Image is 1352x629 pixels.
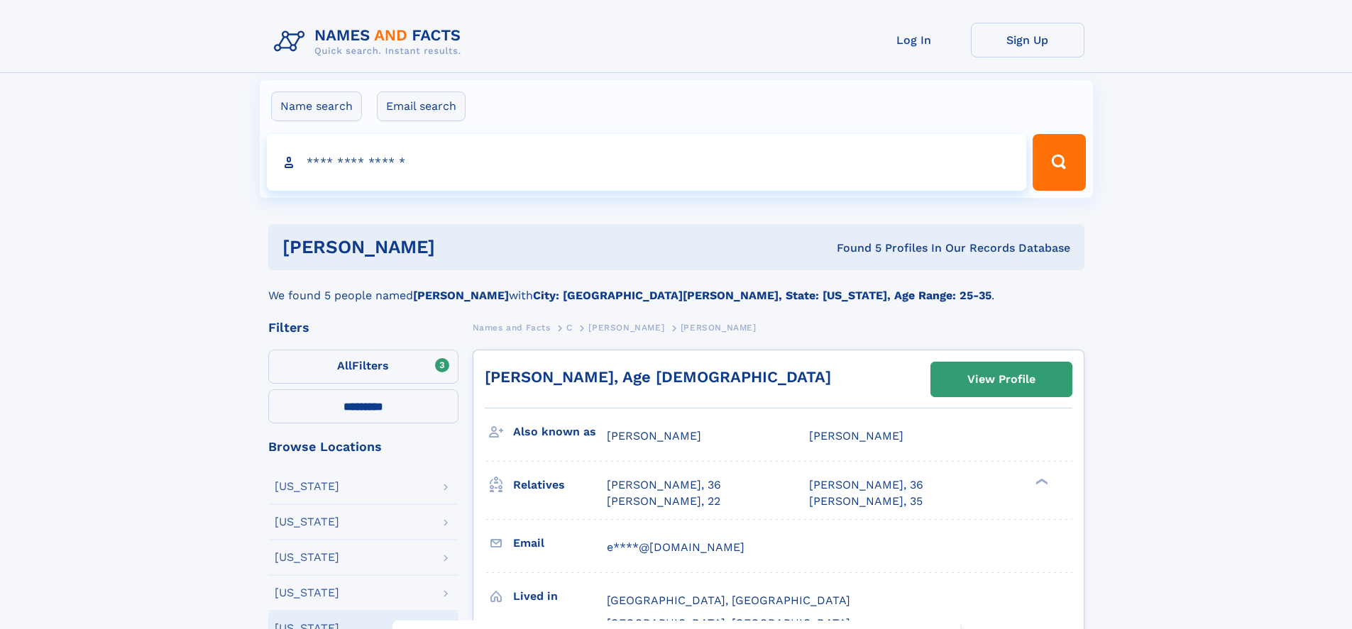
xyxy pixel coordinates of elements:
[681,323,757,333] span: [PERSON_NAME]
[566,323,573,333] span: C
[1033,134,1085,191] button: Search Button
[513,473,607,497] h3: Relatives
[607,477,721,493] a: [PERSON_NAME], 36
[267,134,1027,191] input: search input
[413,289,509,302] b: [PERSON_NAME]
[268,440,458,453] div: Browse Locations
[809,494,923,509] a: [PERSON_NAME], 35
[533,289,991,302] b: City: [GEOGRAPHIC_DATA][PERSON_NAME], State: [US_STATE], Age Range: 25-35
[268,270,1084,304] div: We found 5 people named with .
[809,477,923,493] a: [PERSON_NAME], 36
[268,350,458,384] label: Filters
[857,23,971,57] a: Log In
[275,481,339,492] div: [US_STATE]
[971,23,1084,57] a: Sign Up
[473,318,551,336] a: Names and Facts
[513,420,607,444] h3: Also known as
[282,238,636,256] h1: [PERSON_NAME]
[1032,477,1049,486] div: ❯
[607,429,701,442] span: [PERSON_NAME]
[607,494,720,509] a: [PERSON_NAME], 22
[566,318,573,336] a: C
[588,323,664,333] span: [PERSON_NAME]
[268,23,473,61] img: Logo Names and Facts
[607,594,850,607] span: [GEOGRAPHIC_DATA], [GEOGRAPHIC_DATA]
[268,321,458,334] div: Filters
[377,91,466,121] label: Email search
[271,91,362,121] label: Name search
[931,362,1072,396] a: View Profile
[513,531,607,555] h3: Email
[275,587,339,599] div: [US_STATE]
[513,584,607,608] h3: Lived in
[809,429,903,442] span: [PERSON_NAME]
[275,552,339,563] div: [US_STATE]
[337,359,352,372] span: All
[485,368,831,386] a: [PERSON_NAME], Age [DEMOGRAPHIC_DATA]
[588,318,664,336] a: [PERSON_NAME]
[275,516,339,528] div: [US_STATE]
[636,240,1070,256] div: Found 5 Profiles In Our Records Database
[967,363,1035,396] div: View Profile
